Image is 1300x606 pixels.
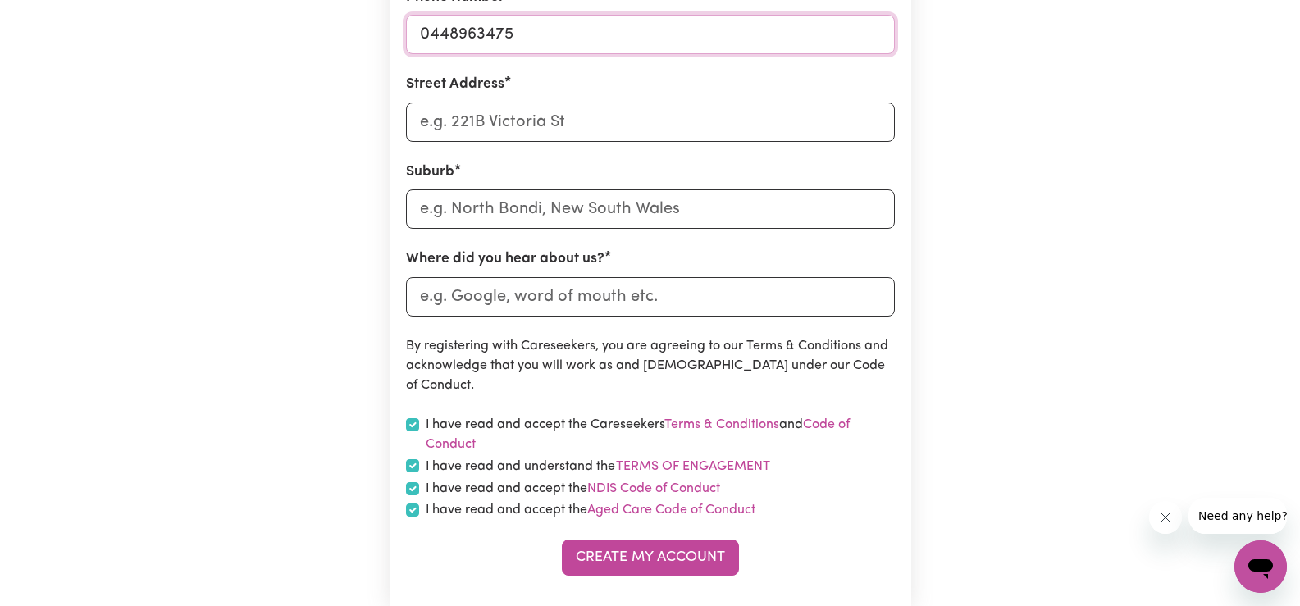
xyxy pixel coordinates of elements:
[406,162,454,183] label: Suburb
[587,503,755,517] a: Aged Care Code of Conduct
[406,189,895,229] input: e.g. North Bondi, New South Wales
[406,103,895,142] input: e.g. 221B Victoria St
[406,248,604,270] label: Where did you hear about us?
[406,74,504,95] label: Street Address
[1188,498,1287,534] iframe: Message from company
[426,418,850,451] a: Code of Conduct
[426,456,771,477] label: I have read and understand the
[406,336,895,395] p: By registering with Careseekers, you are agreeing to our Terms & Conditions and acknowledge that ...
[1149,501,1182,534] iframe: Close message
[1234,540,1287,593] iframe: Button to launch messaging window
[587,482,720,495] a: NDIS Code of Conduct
[426,500,755,520] label: I have read and accept the
[426,415,895,454] label: I have read and accept the Careseekers and
[615,456,771,477] button: I have read and understand the
[426,479,720,499] label: I have read and accept the
[406,277,895,317] input: e.g. Google, word of mouth etc.
[562,540,739,576] button: Create My Account
[406,15,895,54] input: e.g. 0412 345 678
[664,418,779,431] a: Terms & Conditions
[10,11,99,25] span: Need any help?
